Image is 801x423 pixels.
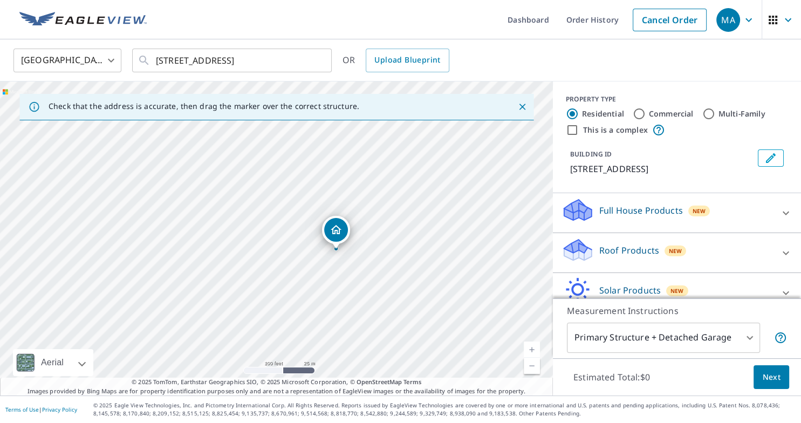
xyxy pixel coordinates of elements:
label: Multi-Family [718,108,765,119]
p: [STREET_ADDRESS] [570,162,754,175]
div: Aerial [13,349,93,376]
div: Primary Structure + Detached Garage [567,323,760,353]
div: OR [343,49,449,72]
span: Upload Blueprint [374,53,440,67]
div: [GEOGRAPHIC_DATA] [13,45,121,76]
button: Next [754,365,789,390]
div: Solar ProductsNew [562,277,792,308]
a: Current Level 18, Zoom Out [524,358,540,374]
div: Full House ProductsNew [562,197,792,228]
span: New [669,247,682,255]
div: Aerial [38,349,67,376]
label: This is a complex [583,125,648,135]
span: © 2025 TomTom, Earthstar Geographics SIO, © 2025 Microsoft Corporation, © [132,378,421,387]
span: New [670,286,684,295]
p: Full House Products [599,204,683,217]
p: Measurement Instructions [567,304,787,317]
span: Next [762,371,781,384]
a: Privacy Policy [42,406,77,413]
p: Roof Products [599,244,659,257]
button: Close [515,100,529,114]
a: Current Level 18, Zoom In [524,342,540,358]
a: Upload Blueprint [366,49,449,72]
p: BUILDING ID [570,149,612,159]
div: PROPERTY TYPE [566,94,788,104]
label: Commercial [649,108,694,119]
p: Solar Products [599,284,661,297]
a: OpenStreetMap [357,378,402,386]
p: © 2025 Eagle View Technologies, Inc. and Pictometry International Corp. All Rights Reserved. Repo... [93,401,796,418]
span: Your report will include the primary structure and a detached garage if one exists. [774,331,787,344]
div: Roof ProductsNew [562,237,792,268]
button: Edit building 1 [758,149,784,167]
a: Terms [403,378,421,386]
label: Residential [582,108,624,119]
input: Search by address or latitude-longitude [156,45,310,76]
a: Terms of Use [5,406,39,413]
a: Cancel Order [633,9,707,31]
p: Estimated Total: $0 [565,365,659,389]
img: EV Logo [19,12,147,28]
p: | [5,406,77,413]
p: Check that the address is accurate, then drag the marker over the correct structure. [49,101,359,111]
div: Dropped pin, building 1, Residential property, 1919 UPPER WATER ST HALIFAX NS B3J3J5 [322,216,350,249]
span: New [693,207,706,215]
div: MA [716,8,740,32]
